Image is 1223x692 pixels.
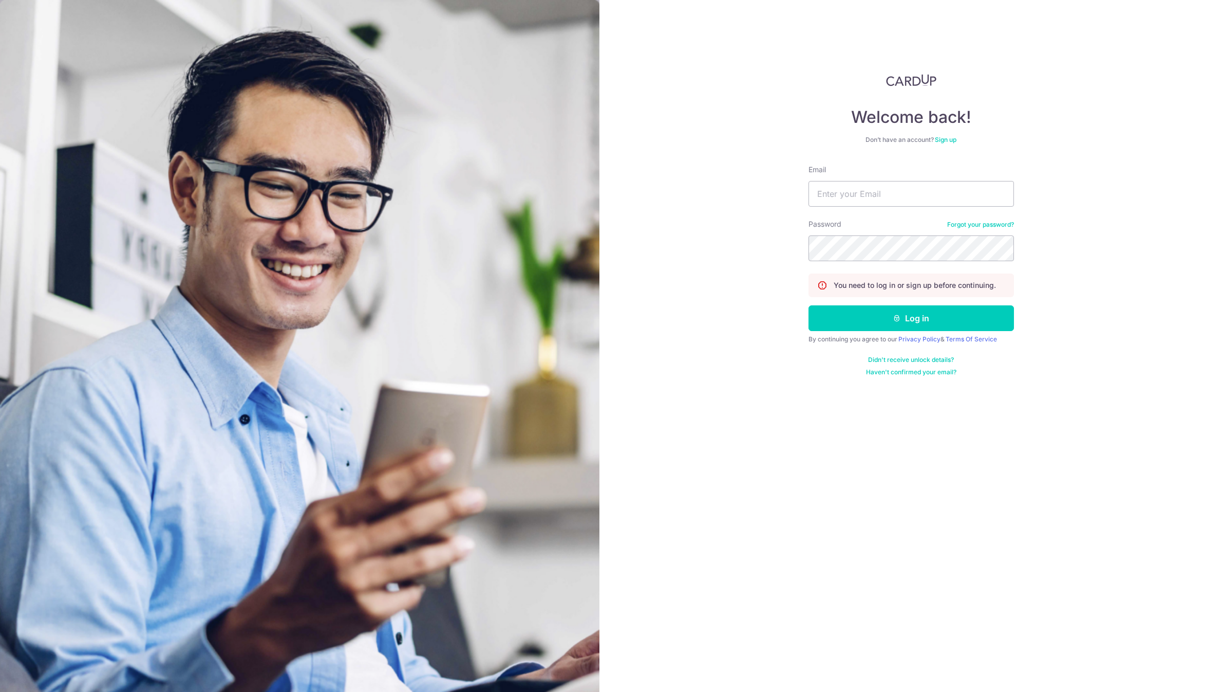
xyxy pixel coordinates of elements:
div: By continuing you agree to our & [808,335,1014,343]
a: Forgot your password? [947,221,1014,229]
label: Password [808,219,841,229]
a: Didn't receive unlock details? [868,356,954,364]
input: Enter your Email [808,181,1014,207]
a: Terms Of Service [946,335,997,343]
h4: Welcome back! [808,107,1014,128]
div: Don’t have an account? [808,136,1014,144]
button: Log in [808,305,1014,331]
p: You need to log in or sign up before continuing. [834,280,996,290]
label: Email [808,165,826,175]
img: CardUp Logo [886,74,936,86]
a: Haven't confirmed your email? [866,368,956,376]
a: Privacy Policy [898,335,940,343]
a: Sign up [935,136,956,143]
